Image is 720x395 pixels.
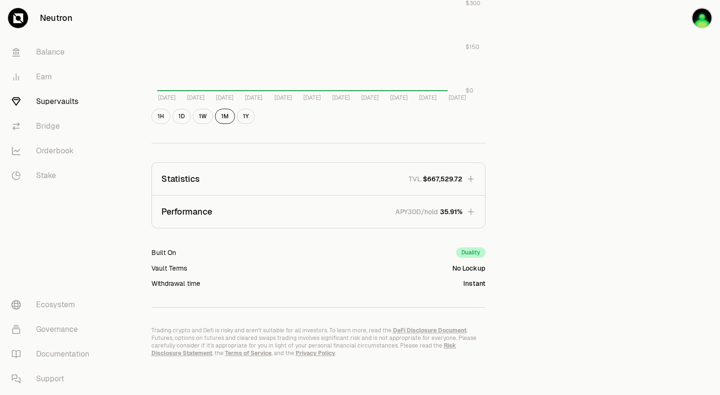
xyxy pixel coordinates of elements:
[161,172,200,186] p: Statistics
[225,349,271,357] a: Terms of Service
[4,89,103,114] a: Supervaults
[452,263,486,273] div: No Lockup
[151,248,176,257] div: Built On
[409,174,421,184] p: TVL
[4,317,103,342] a: Governance
[4,40,103,65] a: Balance
[172,109,191,124] button: 1D
[448,94,466,102] tspan: [DATE]
[423,174,462,184] span: $667,529.72
[4,114,103,139] a: Bridge
[466,87,473,94] tspan: $0
[419,94,437,102] tspan: [DATE]
[332,94,349,102] tspan: [DATE]
[158,94,175,102] tspan: [DATE]
[245,94,262,102] tspan: [DATE]
[440,207,462,216] span: 35.91%
[151,279,200,288] div: Withdrawal time
[187,94,205,102] tspan: [DATE]
[215,109,235,124] button: 1M
[296,349,335,357] a: Privacy Policy
[463,279,486,288] div: Instant
[152,196,485,228] button: PerformanceAPY30D/hold35.91%
[456,247,486,258] div: Duality
[4,163,103,188] a: Stake
[151,342,456,357] a: Risk Disclosure Statement
[151,334,486,357] p: Futures, options on futures and cleared swaps trading involves significant risk and is not approp...
[161,205,212,218] p: Performance
[151,109,170,124] button: 1H
[692,8,712,28] img: Blue Ledger
[303,94,320,102] tspan: [DATE]
[193,109,213,124] button: 1W
[152,163,485,195] button: StatisticsTVL$667,529.72
[4,342,103,367] a: Documentation
[4,292,103,317] a: Ecosystem
[395,207,438,216] p: APY30D/hold
[390,94,408,102] tspan: [DATE]
[361,94,379,102] tspan: [DATE]
[4,139,103,163] a: Orderbook
[4,65,103,89] a: Earn
[151,263,187,273] div: Vault Terms
[4,367,103,391] a: Support
[466,43,479,51] tspan: $150
[216,94,234,102] tspan: [DATE]
[237,109,255,124] button: 1Y
[274,94,291,102] tspan: [DATE]
[393,327,467,334] a: DeFi Disclosure Document
[151,327,486,334] p: Trading crypto and Defi is risky and aren't suitable for all investors. To learn more, read the .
